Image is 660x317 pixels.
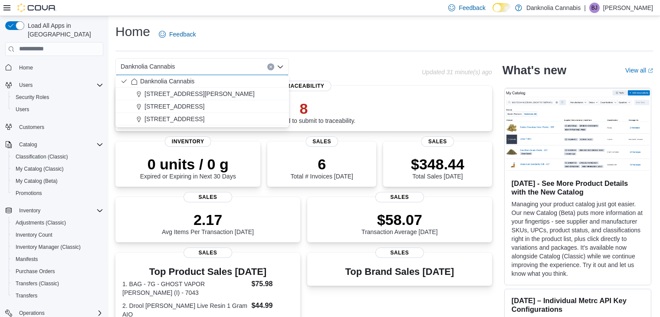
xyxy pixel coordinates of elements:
span: Inventory Manager (Classic) [16,244,81,251]
button: Transfers (Classic) [9,277,107,290]
p: Danknolia Cannabis [526,3,581,13]
span: Inventory [16,205,103,216]
span: Sales [305,136,338,147]
button: [STREET_ADDRESS] [115,100,289,113]
button: Catalog [16,139,40,150]
div: Barbara Jobat [589,3,600,13]
h3: [DATE] - See More Product Details with the New Catalog [512,179,644,196]
span: Adjustments (Classic) [16,219,66,226]
button: Security Roles [9,91,107,103]
span: Users [16,80,103,90]
div: Expired or Expiring in Next 30 Days [140,155,236,180]
img: Cova [17,3,56,12]
span: Users [12,104,103,115]
span: Catalog [16,139,103,150]
a: My Catalog (Classic) [12,164,67,174]
span: Feedback [169,30,196,39]
div: Total # Invoices [DATE] [290,155,353,180]
button: Catalog [2,139,107,151]
a: Inventory Manager (Classic) [12,242,84,252]
svg: External link [648,68,653,73]
button: My Catalog (Beta) [9,175,107,187]
span: Security Roles [12,92,103,102]
button: [STREET_ADDRESS] [115,113,289,125]
button: Inventory [16,205,44,216]
span: Promotions [16,190,42,197]
span: Sales [184,248,232,258]
div: Invoices failed to submit to traceability. [252,100,356,124]
button: Transfers [9,290,107,302]
div: Transaction Average [DATE] [361,211,438,235]
button: My Catalog (Classic) [9,163,107,175]
button: Inventory Manager (Classic) [9,241,107,253]
span: Transfers (Classic) [16,280,59,287]
span: Sales [421,136,454,147]
span: BJ [591,3,598,13]
span: My Catalog (Classic) [12,164,103,174]
span: Classification (Classic) [16,153,68,160]
a: Promotions [12,188,46,198]
a: My Catalog (Beta) [12,176,61,186]
button: Users [2,79,107,91]
p: [PERSON_NAME] [603,3,653,13]
span: Load All Apps in [GEOGRAPHIC_DATA] [24,21,103,39]
span: Inventory Manager (Classic) [12,242,103,252]
span: Inventory Count [12,230,103,240]
a: Home [16,63,36,73]
input: Dark Mode [493,3,511,12]
span: Home [19,64,33,71]
a: Security Roles [12,92,53,102]
button: Close list of options [277,63,284,70]
button: Promotions [9,187,107,199]
p: $348.44 [411,155,464,173]
button: Purchase Orders [9,265,107,277]
h2: What's new [502,63,566,77]
a: Classification (Classic) [12,152,72,162]
a: Transfers (Classic) [12,278,62,289]
span: Transfers [12,291,103,301]
button: Home [2,61,107,74]
span: Sales [375,248,424,258]
span: Purchase Orders [16,268,55,275]
span: Inventory Count [16,231,53,238]
a: Customers [16,122,48,132]
button: Classification (Classic) [9,151,107,163]
p: $58.07 [361,211,438,228]
a: Manifests [12,254,41,264]
span: Transfers [16,292,37,299]
button: Users [9,103,107,116]
p: 2.17 [162,211,254,228]
span: Inventory [165,136,211,147]
p: 8 [252,100,356,117]
a: Feedback [155,26,199,43]
span: My Catalog (Classic) [16,165,64,172]
a: Purchase Orders [12,266,59,277]
span: [STREET_ADDRESS] [144,102,204,111]
span: Danknolia Cannabis [140,77,194,86]
span: Purchase Orders [12,266,103,277]
span: Customers [19,124,44,131]
span: [STREET_ADDRESS] [144,115,204,123]
div: Choose from the following options [115,75,289,125]
p: Managing your product catalog just got easier. Our new Catalog (Beta) puts more information at yo... [512,200,644,278]
span: Inventory [19,207,40,214]
span: [STREET_ADDRESS][PERSON_NAME] [144,89,255,98]
span: Sales [184,192,232,202]
span: Transfers (Classic) [12,278,103,289]
button: [STREET_ADDRESS][PERSON_NAME] [115,88,289,100]
h3: [DATE] – Individual Metrc API Key Configurations [512,296,644,314]
p: 0 units / 0 g [140,155,236,173]
span: Home [16,62,103,73]
h1: Home [115,23,150,40]
div: Total Sales [DATE] [411,155,464,180]
span: Users [16,106,29,113]
div: Avg Items Per Transaction [DATE] [162,211,254,235]
a: Transfers [12,291,41,301]
span: Traceability [276,81,331,91]
span: Classification (Classic) [12,152,103,162]
span: Sales [375,192,424,202]
h3: Top Product Sales [DATE] [122,267,293,277]
button: Inventory Count [9,229,107,241]
button: Inventory [2,205,107,217]
dt: 1. BAG - 7G - GHOST VAPOR [PERSON_NAME] (I) - 7043 [122,280,248,297]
